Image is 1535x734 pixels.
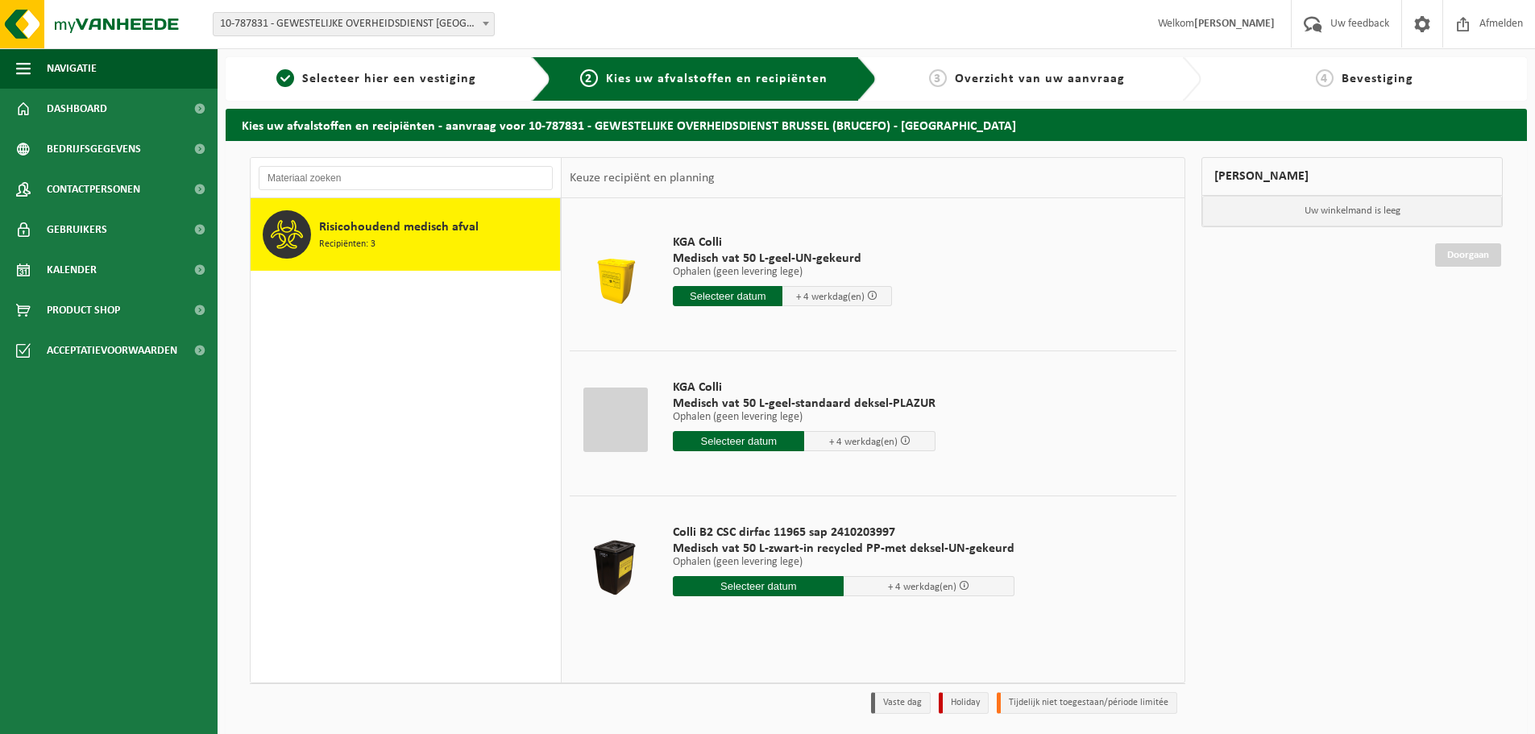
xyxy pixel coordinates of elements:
[888,582,956,592] span: + 4 werkdag(en)
[929,69,947,87] span: 3
[871,692,931,714] li: Vaste dag
[673,576,844,596] input: Selecteer datum
[319,237,375,252] span: Recipiënten: 3
[1202,196,1502,226] p: Uw winkelmand is leeg
[673,525,1014,541] span: Colli B2 CSC dirfac 11965 sap 2410203997
[276,69,294,87] span: 1
[213,12,495,36] span: 10-787831 - GEWESTELIJKE OVERHEIDSDIENST BRUSSEL (BRUCEFO) - ANDERLECHT
[673,267,892,278] p: Ophalen (geen levering lege)
[673,431,804,451] input: Selecteer datum
[673,557,1014,568] p: Ophalen (geen levering lege)
[796,292,865,302] span: + 4 werkdag(en)
[47,290,120,330] span: Product Shop
[562,158,723,198] div: Keuze recipiënt en planning
[939,692,989,714] li: Holiday
[47,129,141,169] span: Bedrijfsgegevens
[214,13,494,35] span: 10-787831 - GEWESTELIJKE OVERHEIDSDIENST BRUSSEL (BRUCEFO) - ANDERLECHT
[47,169,140,209] span: Contactpersonen
[47,209,107,250] span: Gebruikers
[47,89,107,129] span: Dashboard
[673,412,936,423] p: Ophalen (geen levering lege)
[1316,69,1334,87] span: 4
[1435,243,1501,267] a: Doorgaan
[1342,73,1413,85] span: Bevestiging
[829,437,898,447] span: + 4 werkdag(en)
[302,73,476,85] span: Selecteer hier een vestiging
[673,541,1014,557] span: Medisch vat 50 L-zwart-in recycled PP-met deksel-UN-gekeurd
[47,250,97,290] span: Kalender
[673,234,892,251] span: KGA Colli
[673,286,782,306] input: Selecteer datum
[251,198,561,271] button: Risicohoudend medisch afval Recipiënten: 3
[580,69,598,87] span: 2
[673,379,936,396] span: KGA Colli
[259,166,553,190] input: Materiaal zoeken
[319,218,479,237] span: Risicohoudend medisch afval
[234,69,519,89] a: 1Selecteer hier een vestiging
[606,73,828,85] span: Kies uw afvalstoffen en recipiënten
[673,251,892,267] span: Medisch vat 50 L-geel-UN-gekeurd
[226,109,1527,140] h2: Kies uw afvalstoffen en recipiënten - aanvraag voor 10-787831 - GEWESTELIJKE OVERHEIDSDIENST BRUS...
[1194,18,1275,30] strong: [PERSON_NAME]
[955,73,1125,85] span: Overzicht van uw aanvraag
[47,330,177,371] span: Acceptatievoorwaarden
[673,396,936,412] span: Medisch vat 50 L-geel-standaard deksel-PLAZUR
[997,692,1177,714] li: Tijdelijk niet toegestaan/période limitée
[1201,157,1503,196] div: [PERSON_NAME]
[47,48,97,89] span: Navigatie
